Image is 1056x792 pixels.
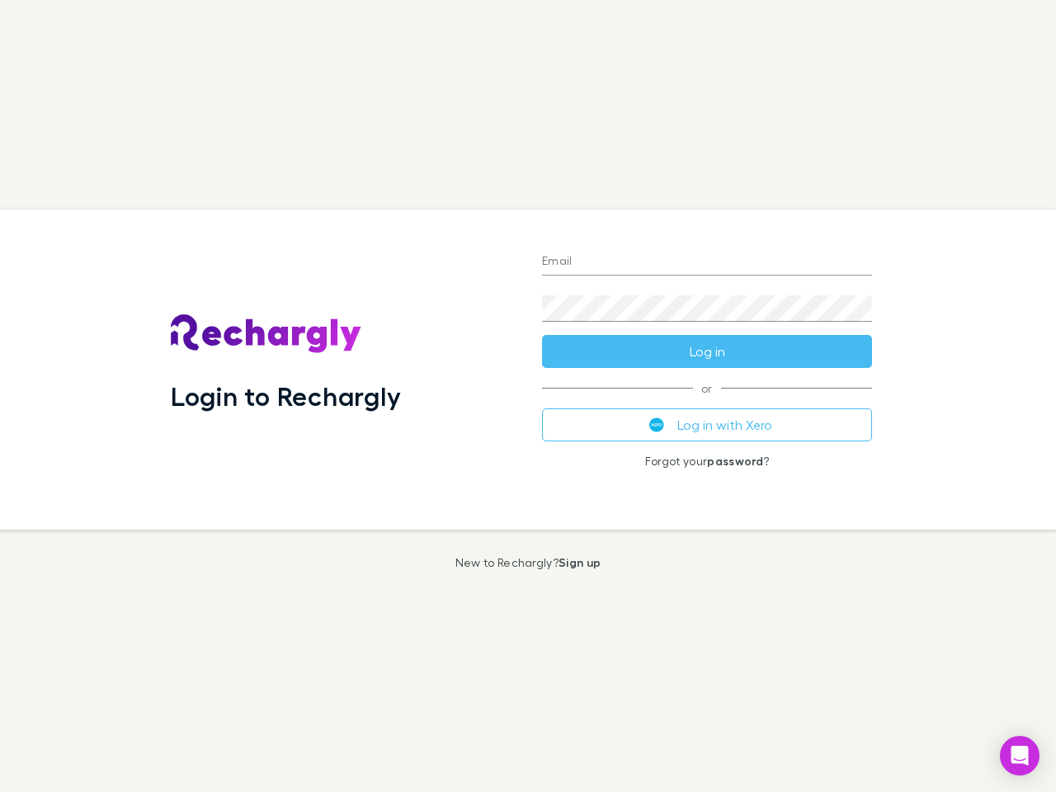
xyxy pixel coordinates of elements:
button: Log in with Xero [542,408,872,441]
button: Log in [542,335,872,368]
div: Open Intercom Messenger [1000,736,1039,775]
img: Xero's logo [649,417,664,432]
h1: Login to Rechargly [171,380,401,412]
p: New to Rechargly? [455,556,601,569]
p: Forgot your ? [542,455,872,468]
a: Sign up [559,555,601,569]
img: Rechargly's Logo [171,314,362,354]
a: password [707,454,763,468]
